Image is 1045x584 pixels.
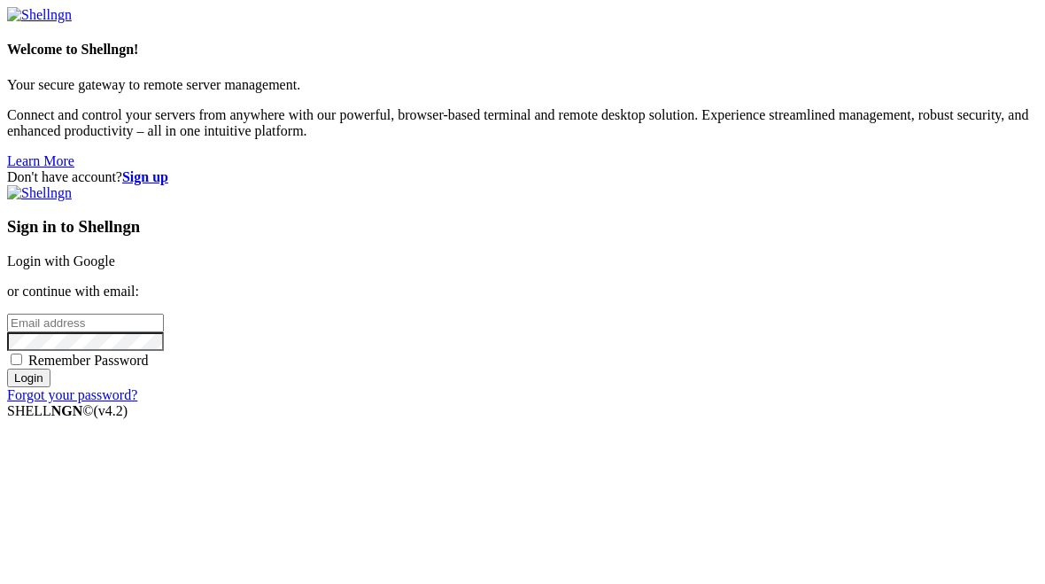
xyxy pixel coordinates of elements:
img: Shellngn [7,185,72,201]
b: NGN [51,403,83,418]
span: SHELL © [7,403,128,418]
a: Sign up [122,169,168,184]
p: Connect and control your servers from anywhere with our powerful, browser-based terminal and remo... [7,107,1038,139]
input: Remember Password [11,354,22,365]
h4: Welcome to Shellngn! [7,42,1038,58]
a: Learn More [7,153,74,168]
p: or continue with email: [7,284,1038,300]
span: 4.2.0 [94,403,128,418]
h3: Sign in to Shellngn [7,217,1038,237]
p: Your secure gateway to remote server management. [7,77,1038,93]
img: Shellngn [7,7,72,23]
a: Forgot your password? [7,387,137,402]
input: Email address [7,314,164,332]
input: Login [7,369,50,387]
a: Login with Google [7,253,115,269]
span: Remember Password [28,353,149,368]
div: Don't have account? [7,169,1038,185]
